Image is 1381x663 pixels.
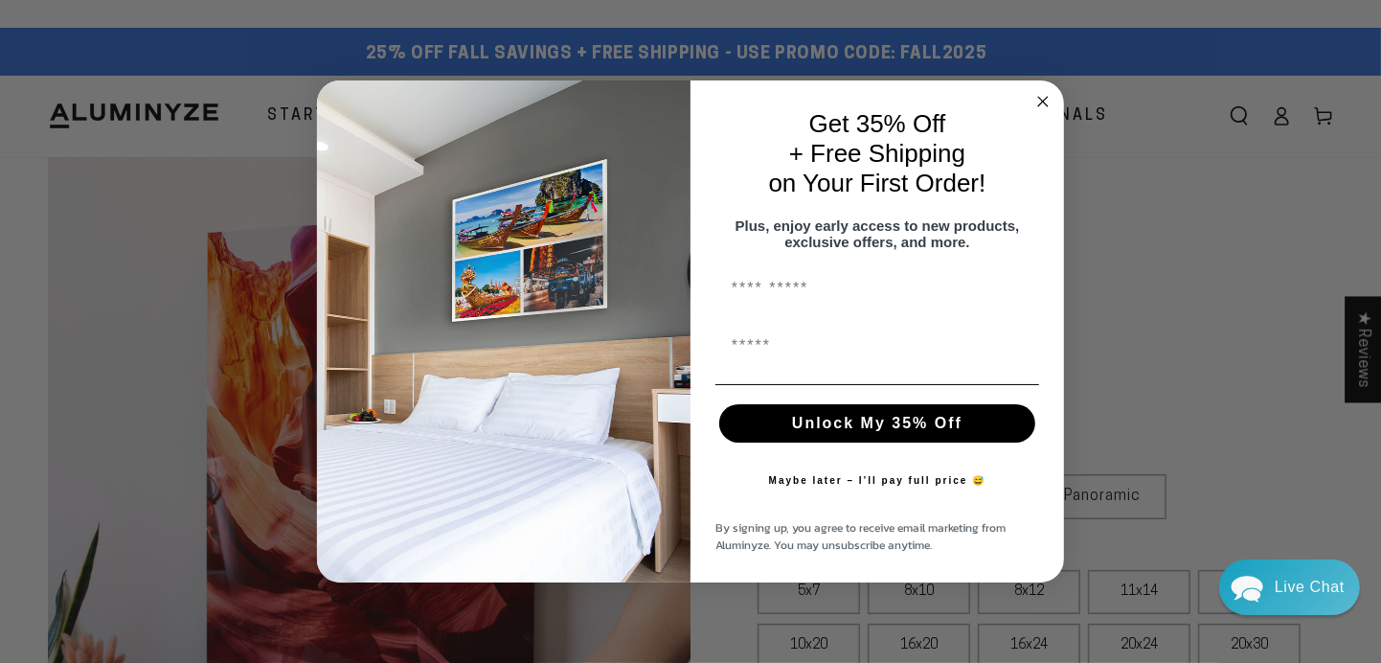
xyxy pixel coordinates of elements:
img: 728e4f65-7e6c-44e2-b7d1-0292a396982f.jpeg [317,80,690,583]
span: on Your First Order! [769,169,986,197]
img: underline [715,384,1039,385]
button: Maybe later – I’ll pay full price 😅 [759,462,996,500]
span: By signing up, you agree to receive email marketing from Aluminyze. You may unsubscribe anytime. [715,519,1006,554]
span: Plus, enjoy early access to new products, exclusive offers, and more. [736,217,1020,250]
div: Chat widget toggle [1219,560,1360,615]
button: Close dialog [1031,90,1054,113]
span: Get 35% Off [809,109,946,138]
div: Contact Us Directly [1275,560,1345,615]
span: + Free Shipping [789,139,965,168]
button: Unlock My 35% Off [719,404,1035,443]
